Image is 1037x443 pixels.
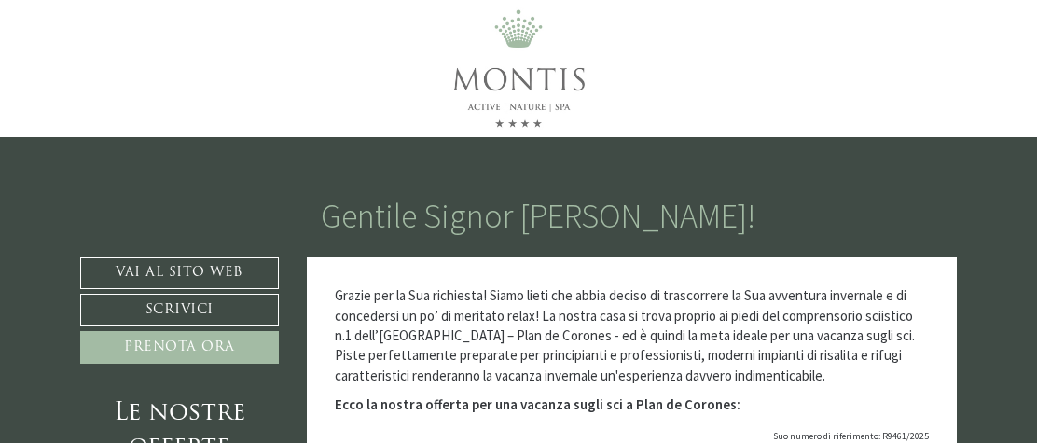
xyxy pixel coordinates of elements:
span: Suo numero di riferimento: R9461/2025 [773,430,929,442]
p: Grazie per la Sua richiesta! Siamo lieti che abbia deciso di trascorrere la Sua avventura inverna... [335,285,930,385]
a: Vai al sito web [80,257,279,289]
a: Prenota ora [80,331,279,364]
a: Scrivici [80,294,279,326]
h1: Gentile Signor [PERSON_NAME]! [321,198,755,235]
strong: Ecco la nostra offerta per una vacanza sugli sci a Plan de Corones: [335,395,740,413]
